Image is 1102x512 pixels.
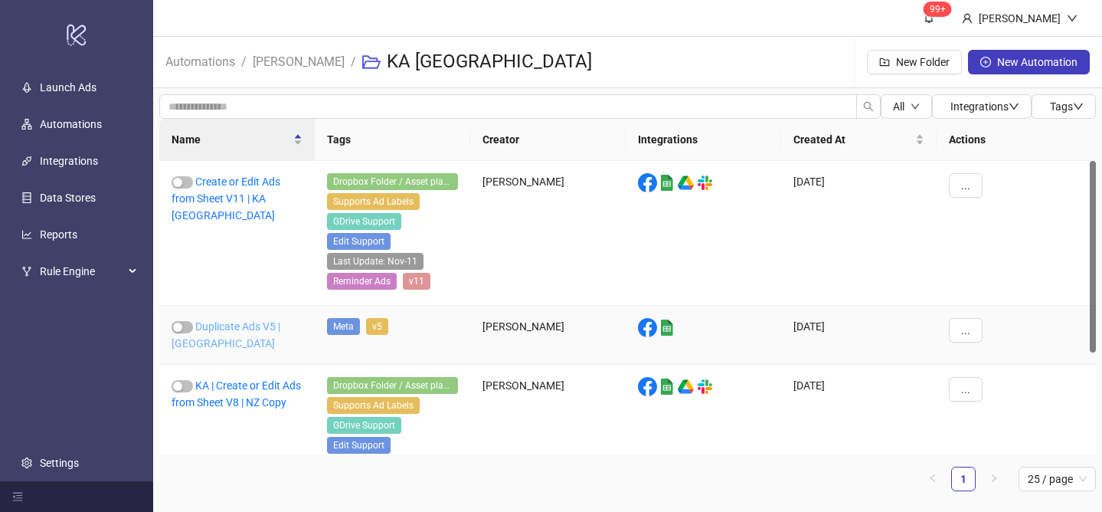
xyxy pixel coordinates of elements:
[982,467,1006,491] button: right
[327,213,401,230] span: GDrive Support
[327,193,420,210] span: Supports Ad Labels
[315,119,470,161] th: Tags
[403,273,430,290] span: v11
[40,256,124,287] span: Rule Engine
[781,119,937,161] th: Created At
[863,101,874,112] span: search
[470,161,626,306] div: [PERSON_NAME]
[327,173,458,190] span: Dropbox Folder / Asset placement detection
[470,365,626,510] div: [PERSON_NAME]
[241,38,247,87] li: /
[896,56,950,68] span: New Folder
[781,306,937,365] div: [DATE]
[1009,101,1019,112] span: down
[40,118,102,130] a: Automations
[327,437,391,454] span: Edit Support
[781,161,937,306] div: [DATE]
[172,379,301,409] a: KA | Create or Edit Ads from Sheet V8 | NZ Copy
[924,12,934,23] span: bell
[950,100,1019,113] span: Integrations
[932,94,1032,119] button: Integrationsdown
[951,467,976,491] li: 1
[40,457,79,469] a: Settings
[867,50,962,74] button: New Folder
[366,318,388,335] span: v5
[327,273,397,290] span: Reminder Ads
[327,253,423,270] span: Last Update: Nov-11
[40,192,96,204] a: Data Stores
[40,228,77,241] a: Reports
[327,377,458,394] span: Dropbox Folder / Asset placement detection
[911,102,920,111] span: down
[362,53,381,71] span: folder-open
[928,474,937,483] span: left
[881,94,932,119] button: Alldown
[327,417,401,434] span: GDrive Support
[40,155,98,167] a: Integrations
[351,38,356,87] li: /
[781,365,937,510] div: [DATE]
[250,52,348,69] a: [PERSON_NAME]
[989,474,999,483] span: right
[40,81,96,94] a: Launch Ads
[327,318,360,335] span: Meta
[327,233,391,250] span: Edit Support
[973,10,1067,27] div: [PERSON_NAME]
[626,119,781,161] th: Integrations
[924,2,952,17] sup: 1443
[893,100,904,113] span: All
[961,383,970,395] span: ...
[470,306,626,365] div: [PERSON_NAME]
[962,13,973,24] span: user
[937,119,1096,161] th: Actions
[949,377,983,402] button: ...
[982,467,1006,491] li: Next Page
[327,397,420,414] span: Supports Ad Labels
[921,467,945,491] button: left
[1019,467,1096,491] div: Page Size
[387,50,592,74] h3: KA [GEOGRAPHIC_DATA]
[961,179,970,192] span: ...
[21,266,32,277] span: fork
[968,50,1090,74] button: New Automation
[172,320,280,350] a: Duplicate Ads V5 | [GEOGRAPHIC_DATA]
[879,57,890,67] span: folder-add
[980,57,991,67] span: plus-circle
[172,176,280,222] a: Create or Edit Ads from Sheet V11 | KA [GEOGRAPHIC_DATA]
[162,52,238,69] a: Automations
[1050,100,1084,113] span: Tags
[961,324,970,336] span: ...
[952,468,975,491] a: 1
[1073,101,1084,112] span: down
[470,119,626,161] th: Creator
[793,131,912,148] span: Created At
[172,131,290,148] span: Name
[1028,468,1087,491] span: 25 / page
[1067,13,1077,24] span: down
[159,119,315,161] th: Name
[949,173,983,198] button: ...
[1032,94,1096,119] button: Tagsdown
[997,56,1077,68] span: New Automation
[921,467,945,491] li: Previous Page
[949,318,983,343] button: ...
[12,491,23,502] span: menu-fold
